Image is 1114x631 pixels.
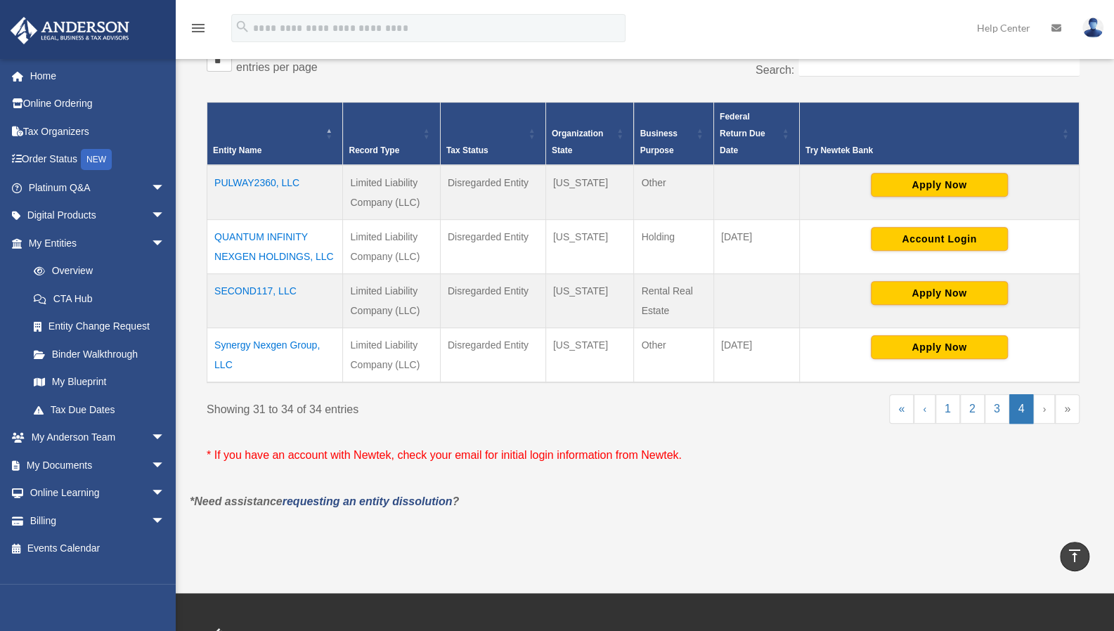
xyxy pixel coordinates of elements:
span: Business Purpose [640,129,677,155]
th: Tax Status: Activate to sort [440,103,545,166]
td: Other [634,165,713,220]
td: Disregarded Entity [440,165,545,220]
td: Synergy Nexgen Group, LLC [207,328,343,383]
span: arrow_drop_down [151,479,179,508]
a: Online Learningarrow_drop_down [10,479,186,507]
a: 4 [1009,394,1034,424]
a: Tax Due Dates [20,396,179,424]
td: Limited Liability Company (LLC) [343,165,440,220]
td: [US_STATE] [545,165,634,220]
td: [US_STATE] [545,328,634,383]
td: Disregarded Entity [440,220,545,274]
i: menu [190,20,207,37]
span: Federal Return Due Date [720,112,765,155]
i: vertical_align_top [1066,547,1083,564]
a: 2 [960,394,985,424]
a: First [889,394,914,424]
td: Disregarded Entity [440,274,545,328]
td: QUANTUM INFINITY NEXGEN HOLDINGS, LLC [207,220,343,274]
th: Entity Name: Activate to invert sorting [207,103,343,166]
a: Platinum Q&Aarrow_drop_down [10,174,186,202]
i: search [235,19,250,34]
td: [US_STATE] [545,274,634,328]
td: Other [634,328,713,383]
span: arrow_drop_down [151,202,179,230]
a: Digital Productsarrow_drop_down [10,202,186,230]
td: Disregarded Entity [440,328,545,383]
button: Apply Now [871,335,1008,359]
span: Record Type [349,145,399,155]
p: * If you have an account with Newtek, check your email for initial login information from Newtek. [207,445,1080,465]
span: Organization State [552,129,603,155]
a: Previous [914,394,935,424]
button: Account Login [871,227,1008,251]
a: 3 [985,394,1009,424]
a: Billingarrow_drop_down [10,507,186,535]
a: Home [10,62,186,90]
td: Holding [634,220,713,274]
td: PULWAY2360, LLC [207,165,343,220]
a: requesting an entity dissolution [283,495,453,507]
a: Overview [20,257,172,285]
img: User Pic [1082,18,1103,38]
a: Events Calendar [10,535,186,563]
span: arrow_drop_down [151,229,179,258]
th: Organization State: Activate to sort [545,103,634,166]
a: Binder Walkthrough [20,340,179,368]
a: Entity Change Request [20,313,179,341]
th: Federal Return Due Date: Activate to sort [713,103,799,166]
td: Limited Liability Company (LLC) [343,220,440,274]
a: My Entitiesarrow_drop_down [10,229,179,257]
a: Order StatusNEW [10,145,186,174]
th: Business Purpose: Activate to sort [634,103,713,166]
a: My Anderson Teamarrow_drop_down [10,424,186,452]
td: Limited Liability Company (LLC) [343,328,440,383]
div: NEW [81,149,112,170]
th: Try Newtek Bank : Activate to sort [799,103,1079,166]
a: Last [1055,394,1080,424]
label: entries per page [236,61,318,73]
a: My Documentsarrow_drop_down [10,451,186,479]
img: Anderson Advisors Platinum Portal [6,17,134,44]
a: 1 [935,394,960,424]
a: My Blueprint [20,368,179,396]
span: arrow_drop_down [151,451,179,480]
a: Next [1033,394,1055,424]
span: arrow_drop_down [151,174,179,202]
a: CTA Hub [20,285,179,313]
th: Record Type: Activate to sort [343,103,440,166]
div: Try Newtek Bank [805,142,1058,159]
a: Tax Organizers [10,117,186,145]
button: Apply Now [871,173,1008,197]
a: Online Ordering [10,90,186,118]
td: Limited Liability Company (LLC) [343,274,440,328]
td: Rental Real Estate [634,274,713,328]
a: vertical_align_top [1060,542,1089,571]
a: menu [190,25,207,37]
div: Showing 31 to 34 of 34 entries [207,394,633,419]
td: [US_STATE] [545,220,634,274]
label: Search: [756,64,794,76]
td: [DATE] [713,328,799,383]
span: arrow_drop_down [151,424,179,453]
td: SECOND117, LLC [207,274,343,328]
a: Account Login [871,233,1008,244]
span: arrow_drop_down [151,507,179,535]
span: Tax Status [446,145,488,155]
td: [DATE] [713,220,799,274]
span: Entity Name [213,145,261,155]
em: *Need assistance ? [190,495,459,507]
button: Apply Now [871,281,1008,305]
